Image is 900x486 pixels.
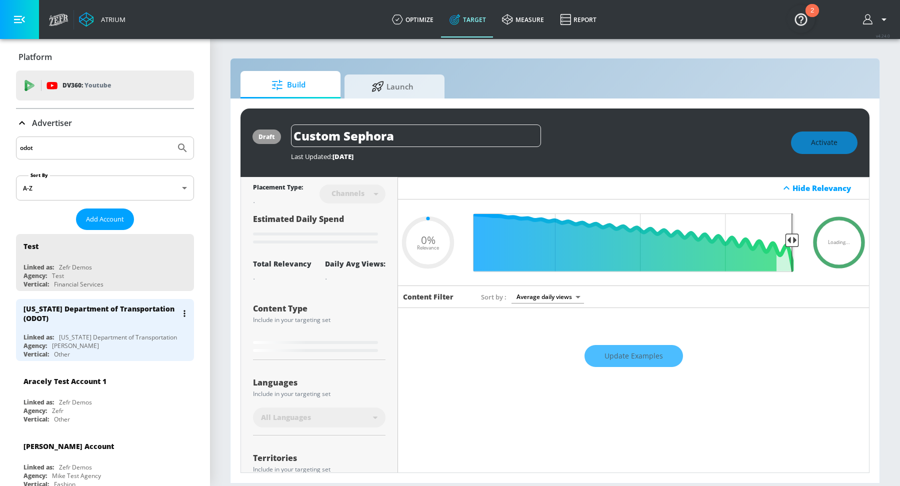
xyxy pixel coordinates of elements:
div: Linked as: [23,263,54,271]
span: Sort by [481,292,506,301]
div: Vertical: [23,280,49,288]
a: Report [552,1,604,37]
div: TestLinked as:Zefr DemosAgency:TestVertical:Financial Services [16,234,194,291]
p: DV360: [62,80,111,91]
div: Platform [16,43,194,71]
input: Final Threshold [468,213,799,272]
div: Vertical: [23,350,49,358]
span: Launch [354,74,430,98]
span: 0% [421,235,435,245]
span: Add Account [86,213,124,225]
a: optimize [384,1,441,37]
a: Atrium [79,12,125,27]
div: Atrium [97,15,125,24]
div: [US_STATE] Department of Transportation (ODOT)Linked as:[US_STATE] Department of TransportationAg... [16,299,194,361]
span: All Languages [261,412,311,422]
div: [US_STATE] Department of Transportation (ODOT) [23,304,177,323]
div: Zefr Demos [59,463,92,471]
span: Loading... [828,240,850,245]
div: Include in your targeting set [253,466,385,472]
p: Platform [18,51,52,62]
div: 2 [810,10,814,23]
div: [PERSON_NAME] Account [23,441,114,451]
div: [US_STATE] Department of Transportation [59,333,177,341]
div: Agency: [23,271,47,280]
div: Agency: [23,341,47,350]
div: Agency: [23,471,47,480]
div: Linked as: [23,398,54,406]
div: draft [258,132,275,141]
div: Daily Avg Views: [325,259,385,268]
div: Content Type [253,304,385,312]
div: Hide Relevancy [398,177,869,199]
div: Aracely Test Account 1Linked as:Zefr DemosAgency:ZefrVertical:Other [16,369,194,426]
a: measure [494,1,552,37]
a: Target [441,1,494,37]
div: Channels [326,189,369,197]
span: v 4.24.0 [876,33,890,38]
div: DV360: Youtube [16,70,194,100]
div: Territories [253,454,385,462]
div: Zefr Demos [59,263,92,271]
div: Agency: [23,406,47,415]
p: Youtube [84,80,111,90]
span: [DATE] [332,152,353,161]
div: Total Relevancy [253,259,311,268]
h6: Content Filter [403,292,453,301]
input: Search by name [20,141,171,154]
div: Placement Type: [253,183,303,193]
div: Test [23,241,38,251]
div: Other [54,350,70,358]
div: All Languages [253,407,385,427]
span: Estimated Daily Spend [253,213,344,224]
div: Zefr Demos [59,398,92,406]
div: Zefr [52,406,63,415]
button: Submit Search [171,137,193,159]
button: Open Resource Center, 2 new notifications [787,5,815,33]
div: Include in your targeting set [253,317,385,323]
div: Mike Test Agency [52,471,101,480]
div: [PERSON_NAME] [52,341,99,350]
div: Vertical: [23,415,49,423]
div: Test [52,271,64,280]
div: Languages [253,378,385,386]
span: Relevance [417,245,439,250]
div: Include in your targeting set [253,391,385,397]
div: Financial Services [54,280,103,288]
div: Linked as: [23,333,54,341]
div: Average daily views [511,290,584,303]
div: Estimated Daily Spend [253,213,385,247]
div: A-Z [16,175,194,200]
button: Add Account [76,208,134,230]
div: Advertiser [16,109,194,137]
div: Other [54,415,70,423]
div: Last Updated: [291,152,781,161]
label: Sort By [28,172,50,178]
div: Aracely Test Account 1 [23,376,106,386]
span: Build [250,73,326,97]
div: Hide Relevancy [792,183,863,193]
div: Linked as: [23,463,54,471]
p: Advertiser [32,117,72,128]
